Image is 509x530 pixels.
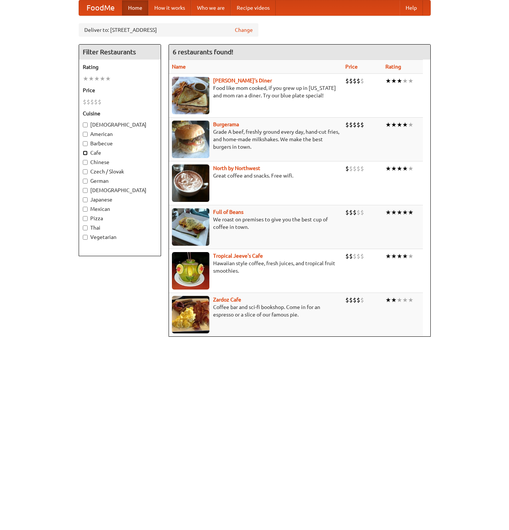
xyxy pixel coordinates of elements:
[83,158,157,166] label: Chinese
[79,23,258,37] div: Deliver to: [STREET_ADDRESS]
[353,252,357,260] li: $
[402,208,408,216] li: ★
[213,78,272,84] a: [PERSON_NAME]'s Diner
[385,208,391,216] li: ★
[213,209,243,215] a: Full of Beans
[391,77,397,85] li: ★
[83,110,157,117] h5: Cuisine
[79,45,161,60] h4: Filter Restaurants
[213,297,241,303] a: Zardoz Cafe
[349,164,353,173] li: $
[98,98,102,106] li: $
[345,77,349,85] li: $
[345,252,349,260] li: $
[213,121,239,127] a: Burgerama
[83,205,157,213] label: Mexican
[83,122,88,127] input: [DEMOGRAPHIC_DATA]
[83,197,88,202] input: Japanese
[83,224,157,231] label: Thai
[83,177,157,185] label: German
[408,164,413,173] li: ★
[83,140,157,147] label: Barbecue
[349,208,353,216] li: $
[400,0,423,15] a: Help
[83,216,88,221] input: Pizza
[385,64,401,70] a: Rating
[83,141,88,146] input: Barbecue
[391,252,397,260] li: ★
[408,208,413,216] li: ★
[83,233,157,241] label: Vegetarian
[391,296,397,304] li: ★
[357,252,360,260] li: $
[172,252,209,290] img: jeeves.jpg
[357,208,360,216] li: $
[385,77,391,85] li: ★
[83,87,157,94] h5: Price
[397,121,402,129] li: ★
[345,121,349,129] li: $
[100,75,105,83] li: ★
[173,48,233,55] ng-pluralize: 6 restaurants found!
[391,208,397,216] li: ★
[345,296,349,304] li: $
[408,77,413,85] li: ★
[83,225,88,230] input: Thai
[83,179,88,184] input: German
[83,149,157,157] label: Cafe
[385,296,391,304] li: ★
[397,296,402,304] li: ★
[172,216,339,231] p: We roast on premises to give you the best cup of coffee in town.
[360,164,364,173] li: $
[353,164,357,173] li: $
[83,187,157,194] label: [DEMOGRAPHIC_DATA]
[172,164,209,202] img: north.jpg
[408,121,413,129] li: ★
[391,121,397,129] li: ★
[231,0,276,15] a: Recipe videos
[235,26,253,34] a: Change
[94,75,100,83] li: ★
[408,252,413,260] li: ★
[90,98,94,106] li: $
[148,0,191,15] a: How it works
[83,160,88,165] input: Chinese
[349,252,353,260] li: $
[83,63,157,71] h5: Rating
[360,252,364,260] li: $
[397,252,402,260] li: ★
[213,165,260,171] a: North by Northwest
[357,121,360,129] li: $
[402,252,408,260] li: ★
[83,235,88,240] input: Vegetarian
[402,77,408,85] li: ★
[353,121,357,129] li: $
[385,121,391,129] li: ★
[172,172,339,179] p: Great coffee and snacks. Free wifi.
[83,75,88,83] li: ★
[357,296,360,304] li: $
[391,164,397,173] li: ★
[402,296,408,304] li: ★
[172,208,209,246] img: beans.jpg
[83,168,157,175] label: Czech / Slovak
[83,121,157,128] label: [DEMOGRAPHIC_DATA]
[83,188,88,193] input: [DEMOGRAPHIC_DATA]
[397,164,402,173] li: ★
[345,164,349,173] li: $
[172,260,339,275] p: Hawaiian style coffee, fresh juices, and tropical fruit smoothies.
[408,296,413,304] li: ★
[357,164,360,173] li: $
[94,98,98,106] li: $
[353,77,357,85] li: $
[360,208,364,216] li: $
[88,75,94,83] li: ★
[83,151,88,155] input: Cafe
[172,77,209,114] img: sallys.jpg
[345,208,349,216] li: $
[397,77,402,85] li: ★
[357,77,360,85] li: $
